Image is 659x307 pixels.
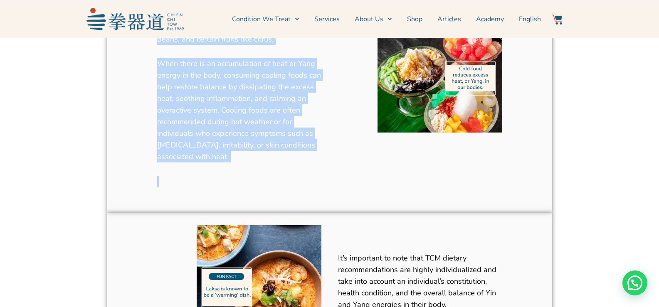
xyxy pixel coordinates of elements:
[437,9,461,29] a: Articles
[407,9,422,29] a: Shop
[355,9,392,29] a: About Us
[476,9,504,29] a: Academy
[519,14,541,24] span: English
[519,9,541,29] a: English
[188,9,541,29] nav: Menu
[552,15,562,25] img: Website Icon-03
[157,59,321,162] span: When there is an accumulation of heat or Yang energy in the body, consuming cooling foods can hel...
[314,9,340,29] a: Services
[232,9,299,29] a: Condition We Treat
